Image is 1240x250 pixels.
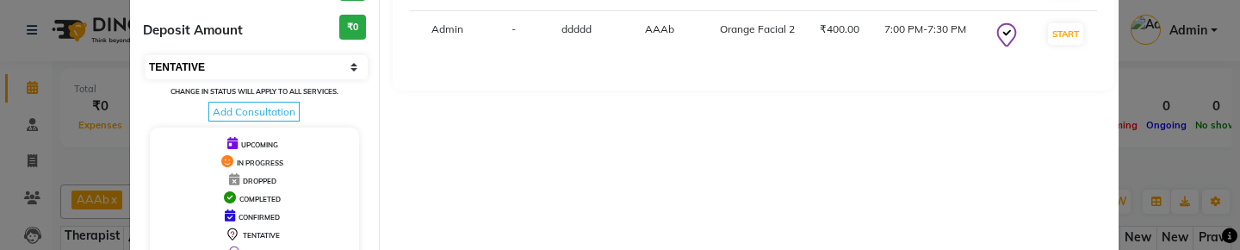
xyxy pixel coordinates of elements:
[208,102,300,122] span: Add Consultation
[170,87,338,96] small: Change in status will apply to all services.
[410,11,486,60] td: Admin
[561,22,592,35] span: ddddd
[239,213,280,222] span: CONFIRMED
[645,22,674,35] span: AAAb
[871,11,979,60] td: 7:00 PM-7:30 PM
[818,22,860,37] div: ₹400.00
[237,159,283,167] span: IN PROGRESS
[241,141,278,149] span: UPCOMING
[339,15,366,40] h3: ₹0
[143,21,243,41] span: Deposit Amount
[243,177,276,185] span: DROPPED
[718,22,797,37] div: Orange Facial 2
[243,231,280,240] span: TENTATIVE
[1048,23,1083,45] button: START
[486,11,542,60] td: -
[239,195,281,203] span: COMPLETED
